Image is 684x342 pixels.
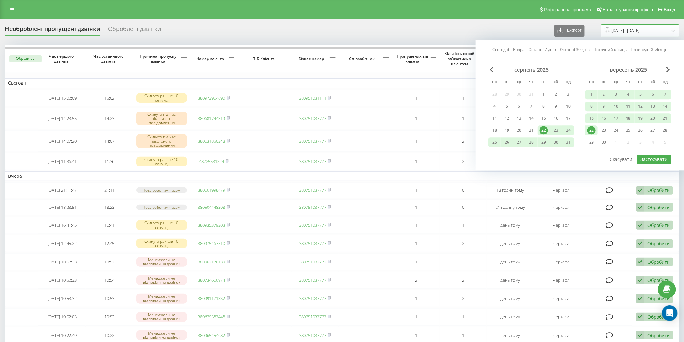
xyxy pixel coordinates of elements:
abbr: вівторок [502,78,512,87]
div: 12 [503,114,511,123]
div: сб 23 серп 2025 р. [550,125,562,135]
div: 22 [587,126,596,134]
div: 8 [587,102,596,111]
span: Next Month [666,67,670,72]
div: 28 [661,126,669,134]
div: серпень 2025 [488,67,574,73]
div: 1 [587,90,596,99]
td: 21:11 [86,182,133,198]
td: 21 годину тому [487,199,534,215]
div: Обробити [647,295,670,302]
div: пт 1 серп 2025 р. [538,90,550,99]
td: [DATE] 14:23:55 [38,108,86,129]
abbr: середа [514,78,524,87]
td: [DATE] 10:52:03 [38,308,86,326]
abbr: четвер [624,78,633,87]
span: ПІБ Клієнта [243,56,286,61]
td: [DATE] 10:52:33 [38,272,86,289]
div: ср 6 серп 2025 р. [513,102,525,111]
td: Вчора [5,171,679,181]
td: [DATE] 12:45:22 [38,235,86,252]
div: 9 [600,102,608,111]
div: вересень 2025 [585,67,671,73]
a: 380751037777 [299,259,326,265]
div: ср 10 вер 2025 р. [610,102,622,111]
span: Час останнього дзвінка [91,54,128,64]
a: 380975467510 [198,240,225,246]
div: вт 26 серп 2025 р. [501,137,513,147]
div: Менеджери не відповіли на дзвінок [136,257,187,267]
a: 380751037777 [299,314,326,320]
a: 380751037777 [299,295,326,301]
div: 29 [540,138,548,146]
div: сб 9 серп 2025 р. [550,102,562,111]
a: 380751037777 [299,158,326,164]
div: 6 [515,102,523,111]
a: 380504448398 [198,204,225,210]
td: 2 [392,272,440,289]
div: 31 [564,138,572,146]
div: 25 [624,126,633,134]
div: Обробити [647,332,670,338]
div: 19 [636,114,645,123]
div: сб 6 вер 2025 р. [647,90,659,99]
div: чт 11 вер 2025 р. [622,102,635,111]
button: Експорт [554,25,585,37]
div: 13 [649,102,657,111]
div: чт 25 вер 2025 р. [622,125,635,135]
a: 380751037777 [299,277,326,283]
td: 1 [440,217,487,234]
div: нд 14 вер 2025 р. [659,102,671,111]
div: 26 [636,126,645,134]
div: 11 [624,102,633,111]
td: [DATE] 18:23:51 [38,199,86,215]
div: 7 [527,102,536,111]
div: 19 [503,126,511,134]
td: 2 [440,153,487,170]
div: пн 1 вер 2025 р. [585,90,598,99]
td: 10:54 [86,272,133,289]
div: Менеджери не відповіли на дзвінок [136,275,187,285]
div: Оброблені дзвінки [108,26,161,36]
abbr: четвер [527,78,536,87]
span: Номер клієнта [194,56,229,61]
button: Застосувати [637,155,671,164]
div: Менеджери не відповіли на дзвінок [136,294,187,303]
div: 8 [540,102,548,111]
div: 16 [552,114,560,123]
td: 2 [440,235,487,252]
div: сб 20 вер 2025 р. [647,113,659,123]
div: Обробити [647,277,670,283]
div: Необроблені пропущені дзвінки [5,26,100,36]
div: ср 20 серп 2025 р. [513,125,525,135]
td: 2 [440,290,487,307]
a: Поточний місяць [594,47,627,53]
div: 5 [636,90,645,99]
abbr: субота [648,78,658,87]
a: Вчора [513,47,525,53]
td: Черкаси [534,272,588,289]
a: Останні 30 днів [560,47,590,53]
a: 380935379303 [198,222,225,228]
td: Черкаси [534,253,588,271]
div: 5 [503,102,511,111]
div: 23 [552,126,560,134]
span: Час першого дзвінка [44,54,80,64]
div: Обробити [647,204,670,210]
abbr: вівторок [599,78,609,87]
div: 20 [649,114,657,123]
div: ср 3 вер 2025 р. [610,90,622,99]
td: 18 годин тому [487,182,534,198]
div: сб 27 вер 2025 р. [647,125,659,135]
span: Previous Month [490,67,494,72]
div: 23 [600,126,608,134]
td: Черкаси [534,235,588,252]
a: 380751037777 [299,240,326,246]
div: пт 19 вер 2025 р. [635,113,647,123]
div: пт 26 вер 2025 р. [635,125,647,135]
div: 10 [564,102,572,111]
div: пн 4 серп 2025 р. [488,102,501,111]
div: чт 21 серп 2025 р. [525,125,538,135]
div: 14 [527,114,536,123]
td: 15:02 [86,90,133,107]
